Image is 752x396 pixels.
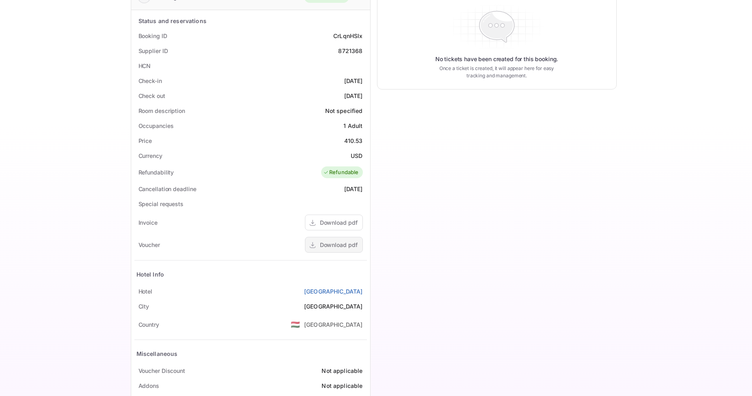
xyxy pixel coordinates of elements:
[344,77,363,85] div: [DATE]
[138,320,159,329] div: Country
[138,287,153,296] div: Hotel
[138,366,185,375] div: Voucher Discount
[138,185,196,193] div: Cancellation deadline
[138,136,152,145] div: Price
[344,136,363,145] div: 410.53
[138,121,174,130] div: Occupancies
[136,349,178,358] div: Miscellaneous
[138,381,159,390] div: Addons
[304,302,363,311] div: [GEOGRAPHIC_DATA]
[344,92,363,100] div: [DATE]
[435,55,558,63] p: No tickets have been created for this booking.
[325,106,363,115] div: Not specified
[304,320,363,329] div: [GEOGRAPHIC_DATA]
[138,218,158,227] div: Invoice
[138,200,183,208] div: Special requests
[138,302,149,311] div: City
[138,168,174,177] div: Refundability
[320,241,358,249] div: Download pdf
[322,366,362,375] div: Not applicable
[351,151,362,160] div: USD
[323,168,359,177] div: Refundable
[344,185,363,193] div: [DATE]
[304,287,363,296] a: [GEOGRAPHIC_DATA]
[138,62,151,70] div: HCN
[138,17,207,25] div: Status and reservations
[320,218,358,227] div: Download pdf
[138,77,162,85] div: Check-in
[138,32,167,40] div: Booking ID
[136,270,164,279] div: Hotel Info
[138,151,162,160] div: Currency
[433,65,561,79] p: Once a ticket is created, it will appear here for easy tracking and management.
[291,317,300,332] span: United States
[138,106,185,115] div: Room description
[138,92,165,100] div: Check out
[338,47,362,55] div: 8721368
[138,47,168,55] div: Supplier ID
[333,32,362,40] div: CrLqnHSlx
[322,381,362,390] div: Not applicable
[138,241,160,249] div: Voucher
[343,121,362,130] div: 1 Adult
